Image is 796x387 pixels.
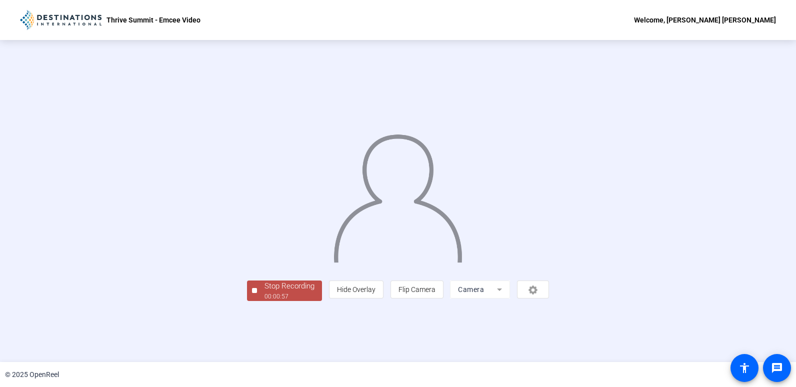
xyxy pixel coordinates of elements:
[634,14,776,26] div: Welcome, [PERSON_NAME] [PERSON_NAME]
[337,285,375,293] span: Hide Overlay
[264,292,314,301] div: 00:00:57
[106,14,200,26] p: Thrive Summit - Emcee Video
[398,285,435,293] span: Flip Camera
[771,362,783,374] mat-icon: message
[5,369,59,380] div: © 2025 OpenReel
[332,126,463,262] img: overlay
[264,280,314,292] div: Stop Recording
[390,280,443,298] button: Flip Camera
[329,280,383,298] button: Hide Overlay
[738,362,750,374] mat-icon: accessibility
[247,280,322,301] button: Stop Recording00:00:57
[20,10,101,30] img: OpenReel logo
